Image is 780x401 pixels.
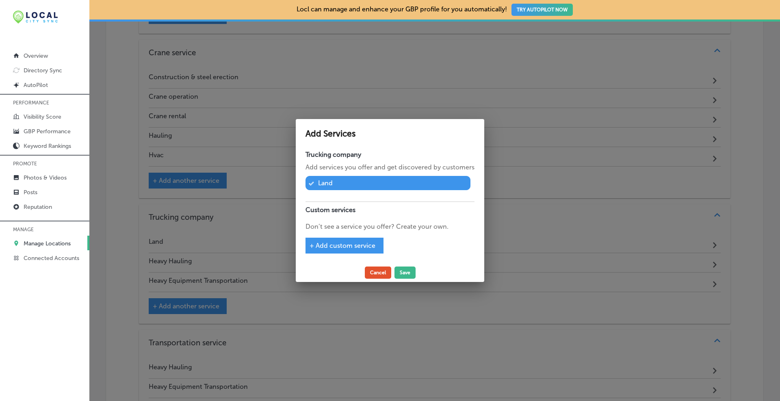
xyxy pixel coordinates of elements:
[24,204,52,210] p: Reputation
[305,222,474,232] p: Don’t see a service you offer? Create your own.
[24,67,62,74] p: Directory Sync
[305,129,474,139] h2: Add Services
[394,267,416,279] button: Save
[24,189,37,196] p: Posts
[305,202,474,218] h4: Custom services
[24,143,71,150] p: Keyword Rankings
[318,179,333,187] p: Land
[511,4,573,16] button: TRY AUTOPILOT NOW
[24,255,79,262] p: Connected Accounts
[365,267,391,279] button: Cancel
[24,174,67,181] p: Photos & Videos
[305,163,474,172] p: Add services you offer and get discovered by customers
[24,128,71,135] p: GBP Performance
[24,113,61,120] p: Visibility Score
[13,11,58,24] img: 12321ecb-abad-46dd-be7f-2600e8d3409flocal-city-sync-logo-rectangle.png
[305,151,474,158] h4: Trucking company
[24,82,48,89] p: AutoPilot
[24,52,48,59] p: Overview
[24,240,71,247] p: Manage Locations
[310,242,375,249] span: + Add custom service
